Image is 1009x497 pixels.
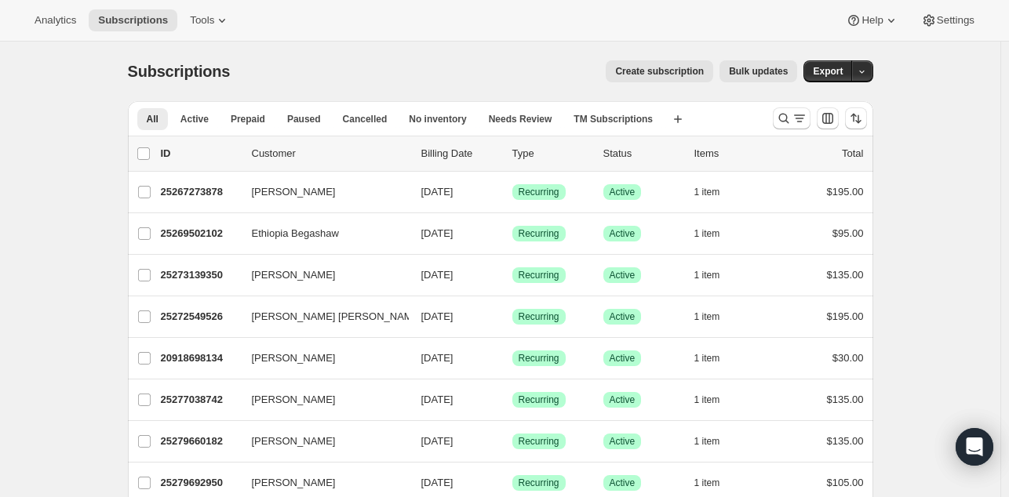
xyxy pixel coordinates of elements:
[421,269,454,281] span: [DATE]
[161,181,864,203] div: 25267273878[PERSON_NAME][DATE]SuccessRecurringSuccessActive1 item$195.00
[161,472,864,494] div: 25279692950[PERSON_NAME][DATE]SuccessRecurringSuccessActive1 item$105.00
[615,65,704,78] span: Create subscription
[409,113,466,125] span: No inventory
[813,65,843,78] span: Export
[421,146,500,161] p: Billing Date
[694,394,720,406] span: 1 item
[694,146,773,161] div: Items
[694,347,738,369] button: 1 item
[694,430,738,452] button: 1 item
[161,264,864,286] div: 25273139350[PERSON_NAME][DATE]SuccessRecurringSuccessActive1 item$135.00
[827,186,864,198] span: $195.00
[719,60,797,82] button: Bulk updates
[519,394,559,406] span: Recurring
[827,269,864,281] span: $135.00
[252,184,336,200] span: [PERSON_NAME]
[773,107,810,129] button: Search and filter results
[827,310,864,322] span: $195.00
[161,146,239,161] p: ID
[161,267,239,283] p: 25273139350
[845,107,867,129] button: Sort the results
[694,472,738,494] button: 1 item
[242,470,399,495] button: [PERSON_NAME]
[729,65,788,78] span: Bulk updates
[694,264,738,286] button: 1 item
[287,113,321,125] span: Paused
[231,113,265,125] span: Prepaid
[242,346,399,371] button: [PERSON_NAME]
[242,180,399,205] button: [PERSON_NAME]
[161,350,239,366] p: 20918698134
[519,269,559,281] span: Recurring
[694,389,738,411] button: 1 item
[610,186,636,198] span: Active
[606,60,713,82] button: Create subscription
[610,227,636,240] span: Active
[180,113,209,125] span: Active
[832,352,864,364] span: $30.00
[519,227,559,240] span: Recurring
[242,387,399,412] button: [PERSON_NAME]
[665,108,690,130] button: Create new view
[912,9,984,31] button: Settings
[610,435,636,448] span: Active
[519,477,559,489] span: Recurring
[694,435,720,448] span: 1 item
[252,267,336,283] span: [PERSON_NAME]
[242,221,399,246] button: Ethiopia Begashaw
[610,477,636,489] span: Active
[421,352,454,364] span: [DATE]
[519,435,559,448] span: Recurring
[252,434,336,449] span: [PERSON_NAME]
[519,186,559,198] span: Recurring
[25,9,86,31] button: Analytics
[161,389,864,411] div: 25277038742[PERSON_NAME][DATE]SuccessRecurringSuccessActive1 item$135.00
[161,392,239,408] p: 25277038742
[161,146,864,161] div: IDCustomerBilling DateTypeStatusItemsTotal
[161,226,239,241] p: 25269502102
[694,223,738,245] button: 1 item
[98,14,168,27] span: Subscriptions
[252,350,336,366] span: [PERSON_NAME]
[242,304,399,329] button: [PERSON_NAME] [PERSON_NAME]
[421,435,454,447] span: [DATE]
[161,184,239,200] p: 25267273878
[827,435,864,447] span: $135.00
[421,186,454,198] span: [DATE]
[832,227,864,239] span: $95.00
[190,14,214,27] span: Tools
[242,263,399,288] button: [PERSON_NAME]
[861,14,883,27] span: Help
[574,113,653,125] span: TM Subscriptions
[694,306,738,328] button: 1 item
[180,9,239,31] button: Tools
[242,429,399,454] button: [PERSON_NAME]
[827,394,864,405] span: $135.00
[817,107,839,129] button: Customize table column order and visibility
[519,310,559,323] span: Recurring
[610,394,636,406] span: Active
[161,309,239,325] p: 25272549526
[421,394,454,405] span: [DATE]
[161,434,239,449] p: 25279660182
[610,310,636,323] span: Active
[343,113,388,125] span: Cancelled
[161,430,864,452] div: 25279660182[PERSON_NAME][DATE]SuccessRecurringSuccessActive1 item$135.00
[842,146,863,161] p: Total
[252,226,339,241] span: Ethiopia Begashaw
[161,475,239,491] p: 25279692950
[128,63,231,80] span: Subscriptions
[421,310,454,322] span: [DATE]
[89,9,177,31] button: Subscriptions
[836,9,908,31] button: Help
[694,181,738,203] button: 1 item
[694,186,720,198] span: 1 item
[694,227,720,240] span: 1 item
[421,477,454,488] span: [DATE]
[512,146,591,161] div: Type
[421,227,454,239] span: [DATE]
[937,14,974,27] span: Settings
[610,352,636,365] span: Active
[252,475,336,491] span: [PERSON_NAME]
[147,113,158,125] span: All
